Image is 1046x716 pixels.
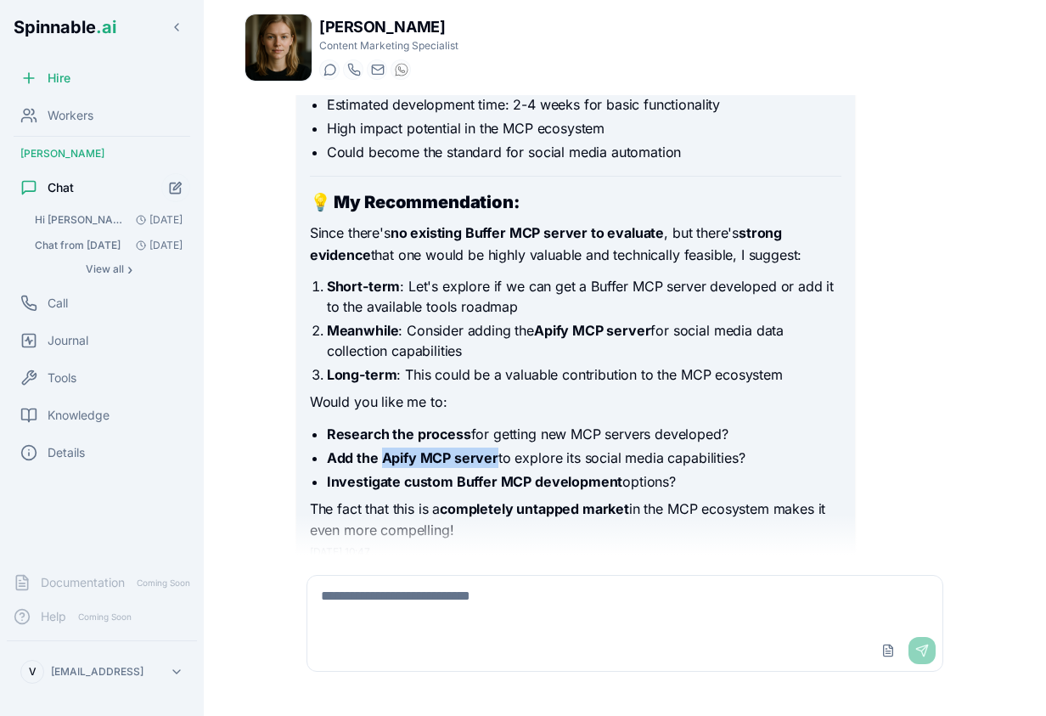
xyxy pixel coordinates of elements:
span: Chat [48,179,74,196]
span: .ai [96,17,116,37]
img: Sofia Guðmundsson [245,14,312,81]
strong: Apify MCP server [534,322,650,339]
span: Chat from 20/09/2025: I'll check the Ghost draft I created to verify it has all the content it's ... [35,239,121,252]
li: Could become the standard for social media automation [327,142,841,162]
span: [DATE] [129,213,183,227]
span: Hire [48,70,70,87]
button: WhatsApp [391,59,411,80]
strong: no existing Buffer MCP server to evaluate [391,224,664,241]
button: Start a chat with Sofia Guðmundsson [319,59,340,80]
span: Coming Soon [132,575,195,591]
strong: completely untapped market [440,500,629,517]
button: V[EMAIL_ADDRESS] [14,655,190,689]
span: View all [86,262,124,276]
span: Knowledge [48,407,110,424]
li: : Let's explore if we can get a Buffer MCP server developed or add it to the available tools roadmap [327,276,841,317]
p: [EMAIL_ADDRESS] [51,665,143,679]
span: Details [48,444,85,461]
span: Hi Sofia, what is missing so that you can run this completely autonomously? Please be specific in... [35,213,129,227]
span: Call [48,295,68,312]
span: Help [41,608,66,625]
li: to explore its social media capabilities? [327,448,841,468]
li: options? [327,471,841,492]
li: : This could be a valuable contribution to the MCP ecosystem [327,364,841,385]
span: Documentation [41,574,125,591]
button: Start a call with Sofia Guðmundsson [343,59,363,80]
button: Send email to sofia@getspinnable.ai [367,59,387,80]
li: Estimated development time: 2-4 weeks for basic functionality [327,94,841,115]
span: Spinnable [14,17,116,37]
span: [DATE] [129,239,183,252]
p: Since there's , but there's that one would be highly valuable and technically feasible, I suggest: [310,223,841,266]
li: for getting new MCP servers developed? [327,424,841,444]
span: Tools [48,369,76,386]
span: Journal [48,332,88,349]
p: Would you like me to: [310,392,841,414]
li: : Consider adding the for social media data collection capabilities [327,320,841,361]
span: Coming Soon [73,609,137,625]
button: Start new chat [161,173,190,202]
span: Workers [48,107,93,124]
strong: Short-term [327,278,400,295]
p: Content Marketing Specialist [319,39,458,53]
h1: [PERSON_NAME] [319,15,458,39]
div: [DATE] 10:47 [310,545,841,559]
span: V [29,665,37,679]
li: High impact potential in the MCP ecosystem [327,118,841,138]
button: Show all conversations [27,259,190,279]
strong: Investigate custom Buffer MCP development [327,473,622,490]
button: Open conversation: Hi Sofia, what is missing so that you can run this completely autonomously? Pl... [27,208,190,232]
p: The fact that this is a in the MCP ecosystem makes it even more compelling! [310,499,841,542]
strong: 💡 My Recommendation: [310,192,520,212]
strong: Long-term [327,366,397,383]
strong: Research the process [327,426,471,443]
strong: Meanwhile [327,322,399,339]
div: [PERSON_NAME] [7,140,197,167]
strong: Add the Apify MCP server [327,449,498,466]
button: Open conversation: Chat from 20/09/2025 [27,234,190,257]
img: WhatsApp [395,63,408,76]
strong: strong evidence [310,224,782,263]
span: › [127,262,132,276]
